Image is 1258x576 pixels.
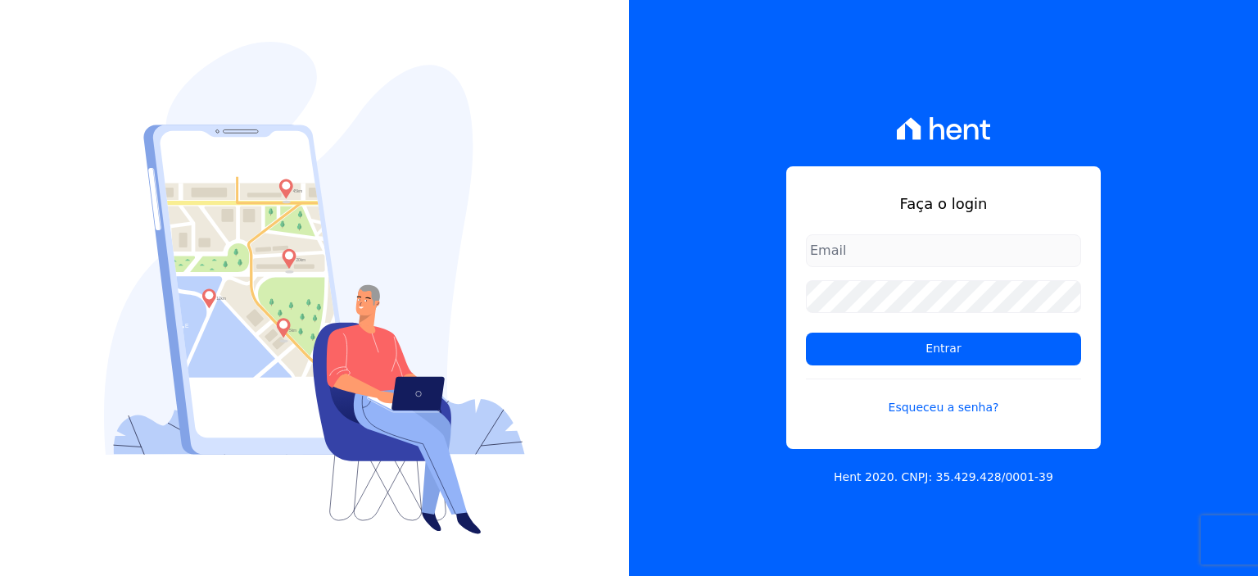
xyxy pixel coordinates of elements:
[806,333,1081,365] input: Entrar
[806,234,1081,267] input: Email
[806,379,1081,416] a: Esqueceu a senha?
[834,469,1053,486] p: Hent 2020. CNPJ: 35.429.428/0001-39
[104,42,525,534] img: Login
[806,193,1081,215] h1: Faça o login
